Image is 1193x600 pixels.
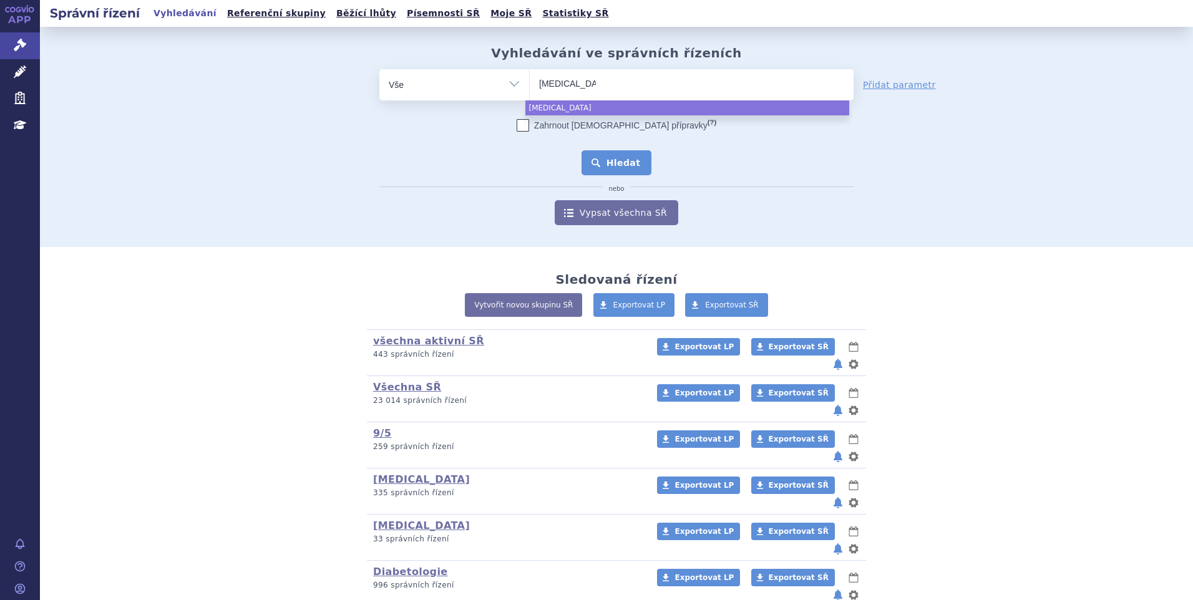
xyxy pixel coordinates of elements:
button: notifikace [832,541,844,556]
a: Exportovat SŘ [751,338,835,356]
button: lhůty [847,385,860,400]
span: Exportovat LP [674,435,734,443]
button: notifikace [832,495,844,510]
span: Exportovat LP [674,342,734,351]
span: Exportovat SŘ [769,389,829,397]
a: Exportovat SŘ [751,569,835,586]
button: lhůty [847,478,860,493]
a: Exportovat LP [657,430,740,448]
a: všechna aktivní SŘ [373,335,484,347]
p: 443 správních řízení [373,349,641,360]
a: Exportovat LP [657,338,740,356]
a: Písemnosti SŘ [403,5,484,22]
a: Exportovat LP [657,569,740,586]
button: lhůty [847,432,860,447]
p: 335 správních řízení [373,488,641,498]
button: nastavení [847,357,860,372]
span: Exportovat SŘ [769,342,829,351]
h2: Vyhledávání ve správních řízeních [491,46,742,60]
span: Exportovat SŘ [769,527,829,536]
span: Exportovat SŘ [769,435,829,443]
a: Všechna SŘ [373,381,441,393]
button: Hledat [582,150,652,175]
a: Exportovat SŘ [685,293,768,317]
a: 9/5 [373,427,391,439]
li: [MEDICAL_DATA] [525,100,849,115]
button: nastavení [847,495,860,510]
a: Referenční skupiny [223,5,329,22]
a: Exportovat LP [657,523,740,540]
button: notifikace [832,403,844,418]
button: notifikace [832,449,844,464]
a: Exportovat LP [657,384,740,402]
p: 33 správních řízení [373,534,641,544]
button: lhůty [847,524,860,539]
a: Statistiky SŘ [538,5,612,22]
p: 996 správních řízení [373,580,641,591]
span: Exportovat LP [674,573,734,582]
i: nebo [603,185,631,193]
a: [MEDICAL_DATA] [373,473,470,485]
a: Vypsat všechna SŘ [555,200,678,225]
button: notifikace [832,357,844,372]
p: 23 014 správních řízení [373,395,641,406]
a: [MEDICAL_DATA] [373,520,470,531]
a: Exportovat LP [657,477,740,494]
span: Exportovat SŘ [705,301,759,309]
span: Exportovat LP [674,389,734,397]
a: Exportovat SŘ [751,523,835,540]
abbr: (?) [708,119,716,127]
a: Vytvořit novou skupinu SŘ [465,293,582,317]
a: Exportovat SŘ [751,384,835,402]
a: Vyhledávání [150,5,220,22]
span: Exportovat LP [613,301,666,309]
a: Exportovat SŘ [751,430,835,448]
p: 259 správních řízení [373,442,641,452]
a: Exportovat SŘ [751,477,835,494]
h2: Sledovaná řízení [555,272,677,287]
button: lhůty [847,339,860,354]
span: Exportovat SŘ [769,481,829,490]
span: Exportovat SŘ [769,573,829,582]
span: Exportovat LP [674,481,734,490]
a: Běžící lhůty [333,5,400,22]
a: Přidat parametr [863,79,936,91]
span: Exportovat LP [674,527,734,536]
button: nastavení [847,403,860,418]
button: lhůty [847,570,860,585]
a: Exportovat LP [593,293,675,317]
h2: Správní řízení [40,4,150,22]
label: Zahrnout [DEMOGRAPHIC_DATA] přípravky [517,119,716,132]
a: Diabetologie [373,566,448,578]
button: nastavení [847,449,860,464]
a: Moje SŘ [487,5,535,22]
button: nastavení [847,541,860,556]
